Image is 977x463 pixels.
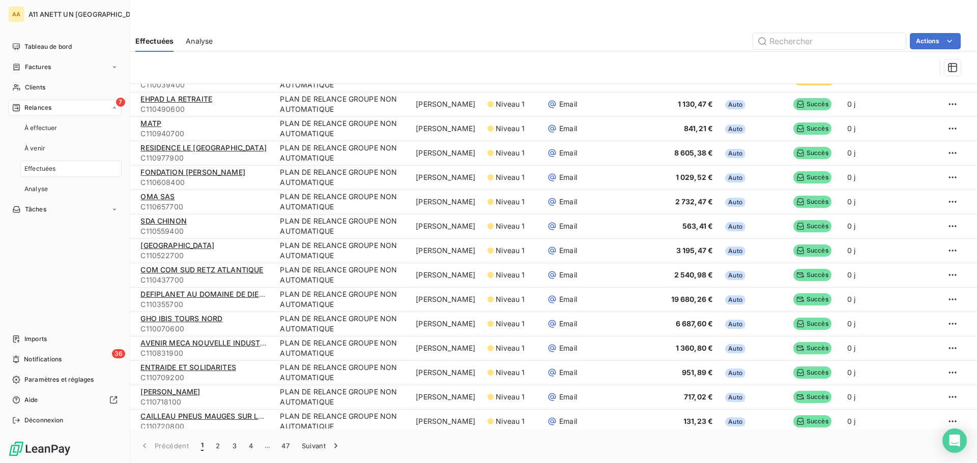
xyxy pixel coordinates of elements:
span: Niveau 1 [496,172,525,182]
span: Succès [793,342,831,354]
span: C110709200 [140,373,268,383]
span: Imports [24,334,47,344]
span: CAILLEAU PNEUS MAUGES SUR LOIR [140,412,271,420]
span: Clients [25,83,45,92]
span: Niveau 1 [496,367,525,378]
div: Open Intercom Messenger [942,428,967,453]
td: PLAN DE RELANCE GROUPE NON AUTOMATIQUE [274,287,410,312]
td: 0 j [841,190,929,214]
td: 0 j [841,141,929,165]
span: Niveau 1 [496,148,525,158]
span: 8 605,38 € [674,148,713,157]
span: Niveau 1 [496,245,525,256]
span: 2 732,47 € [675,197,713,206]
span: Email [559,221,577,231]
span: Auto [725,198,745,207]
span: 36 [112,349,125,358]
span: DEFIPLANET AU DOMAINE DE DIENN [140,290,270,298]
button: Précédent [133,435,195,456]
button: 47 [275,435,296,456]
span: C110522700 [140,251,268,261]
span: 563,41 € [682,222,713,230]
span: Niveau 1 [496,99,525,109]
td: PLAN DE RELANCE GROUPE NON AUTOMATIQUE [274,92,410,116]
span: C110940700 [140,129,268,139]
span: Notifications [24,355,62,364]
span: Tâches [25,205,46,214]
span: Déconnexion [24,416,64,425]
span: C110039400 [140,80,268,90]
span: Succès [793,147,831,159]
td: 0 j [841,287,929,312]
span: Auto [725,417,745,426]
span: Tableau de bord [24,42,72,51]
span: Email [559,416,577,426]
span: Relances [24,103,51,112]
td: [PERSON_NAME] [410,116,481,141]
span: 3 195,47 € [676,246,713,255]
td: PLAN DE RELANCE GROUPE NON AUTOMATIQUE [274,214,410,238]
td: 0 j [841,409,929,434]
td: 0 j [841,312,929,336]
span: 951,89 € [682,368,713,377]
span: Niveau 1 [496,124,525,134]
span: 1 [201,441,204,451]
a: Aide [8,392,122,408]
span: GHO IBIS TOURS NORD [140,314,222,323]
td: PLAN DE RELANCE GROUPE NON AUTOMATIQUE [274,190,410,214]
td: 0 j [841,116,929,141]
td: [PERSON_NAME] [410,238,481,263]
span: C110070600 [140,324,268,334]
span: Auto [725,149,745,158]
span: Aide [24,395,38,405]
span: Niveau 1 [496,319,525,329]
span: 682,94 € [680,75,713,84]
span: Email [559,294,577,304]
span: Succès [793,122,831,135]
span: 1 360,80 € [676,344,713,352]
button: 4 [243,435,259,456]
span: À effectuer [24,124,58,133]
span: Auto [725,271,745,280]
td: PLAN DE RELANCE GROUPE NON AUTOMATIQUE [274,360,410,385]
td: [PERSON_NAME] [410,92,481,116]
span: OMA SAS [140,192,175,201]
td: [PERSON_NAME] [410,263,481,287]
td: [PERSON_NAME] [410,360,481,385]
span: 717,02 € [684,392,713,401]
span: Email [559,172,577,182]
span: SDA CHINON [140,217,187,225]
td: [PERSON_NAME] [410,385,481,409]
button: Actions [910,33,961,49]
span: Succès [793,269,831,281]
td: [PERSON_NAME] [410,312,481,336]
span: Auto [725,295,745,304]
span: Niveau 1 [496,270,525,280]
span: Email [559,392,577,402]
td: [PERSON_NAME] [410,190,481,214]
span: Email [559,197,577,207]
td: 0 j [841,385,929,409]
span: C110718100 [140,397,268,407]
span: C110977900 [140,153,268,163]
span: Auto [725,368,745,378]
span: Succès [793,366,831,379]
span: … [259,438,275,454]
span: Auto [725,320,745,329]
td: [PERSON_NAME] [410,336,481,360]
span: 7 [116,98,125,107]
td: [PERSON_NAME] [410,214,481,238]
span: Analyse [186,36,213,46]
td: 0 j [841,214,929,238]
span: Succès [793,415,831,427]
span: Paramètres et réglages [24,375,94,384]
span: C110490600 [140,104,268,114]
td: PLAN DE RELANCE GROUPE NON AUTOMATIQUE [274,336,410,360]
span: [PERSON_NAME] [140,387,200,396]
span: Auto [725,173,745,182]
input: Rechercher [753,33,906,49]
span: C110608400 [140,177,268,188]
td: 0 j [841,92,929,116]
span: Succès [793,220,831,232]
span: 131,23 € [683,417,713,425]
